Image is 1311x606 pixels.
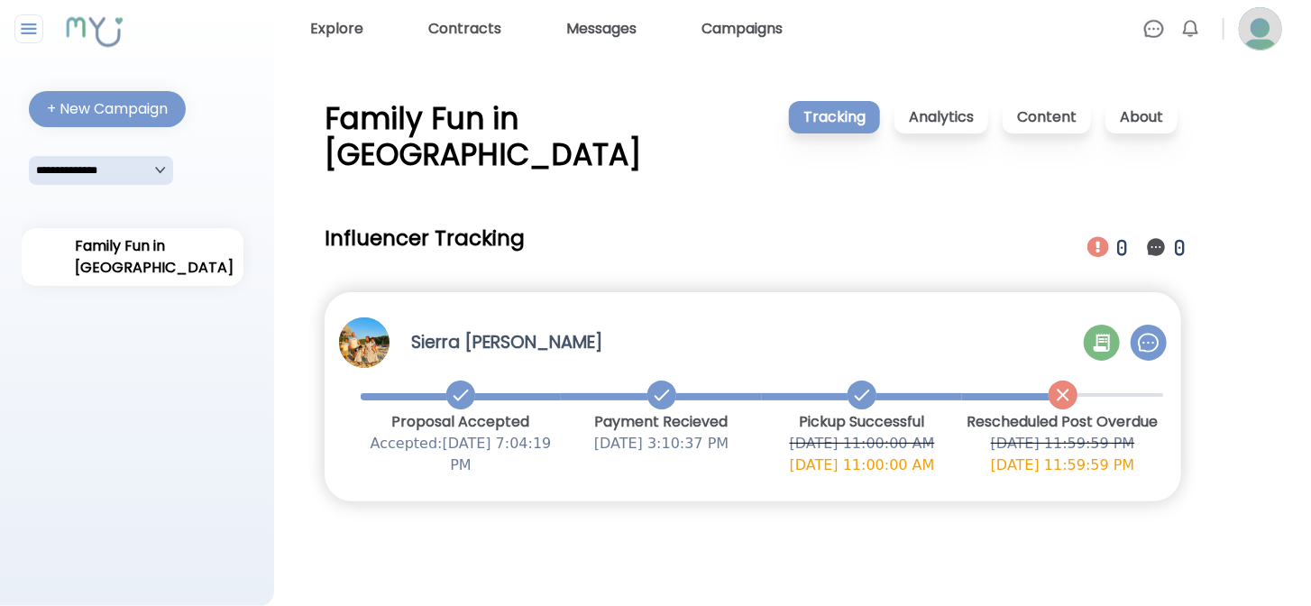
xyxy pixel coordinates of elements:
img: Profile [1239,7,1282,50]
img: Notification [1145,236,1167,258]
a: Messages [559,14,644,43]
p: [DATE] 11:59:59 PM [962,454,1163,476]
a: Explore [303,14,371,43]
p: Proposal Accepted [361,411,562,433]
div: 0 [1174,232,1188,263]
div: 0 [1116,232,1131,263]
p: [DATE] 3:10:37 PM [561,433,762,454]
p: [DATE] 11:00:00 AM [762,433,963,454]
p: About [1105,101,1178,133]
p: [DATE] 11:00:00 AM [762,454,963,476]
p: Tracking [789,101,880,133]
p: [DATE] 11:59:59 PM [962,433,1163,454]
h3: Sierra [PERSON_NAME] [411,330,602,355]
p: Rescheduled Post Overdue [962,411,1163,433]
p: Content [1003,101,1091,133]
a: Contracts [421,14,509,43]
img: Profile [339,317,390,368]
img: Notification [1087,236,1109,258]
h2: Influencer Tracking [325,224,525,252]
p: Payment Recieved [561,411,762,433]
img: Bell [1179,18,1201,40]
a: Campaigns [694,14,790,43]
p: Analytics [894,101,988,133]
img: Close sidebar [18,18,41,40]
p: Accepted: [DATE] 7:04:19 PM [361,433,562,476]
img: Chat [1143,18,1165,40]
div: Family Fun in [GEOGRAPHIC_DATA] [75,235,190,279]
button: + New Campaign [29,91,186,127]
img: Chat [1138,332,1160,353]
div: + New Campaign [47,98,168,120]
p: Pickup Successful [762,411,963,433]
div: Family Fun in [GEOGRAPHIC_DATA] [325,101,785,173]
